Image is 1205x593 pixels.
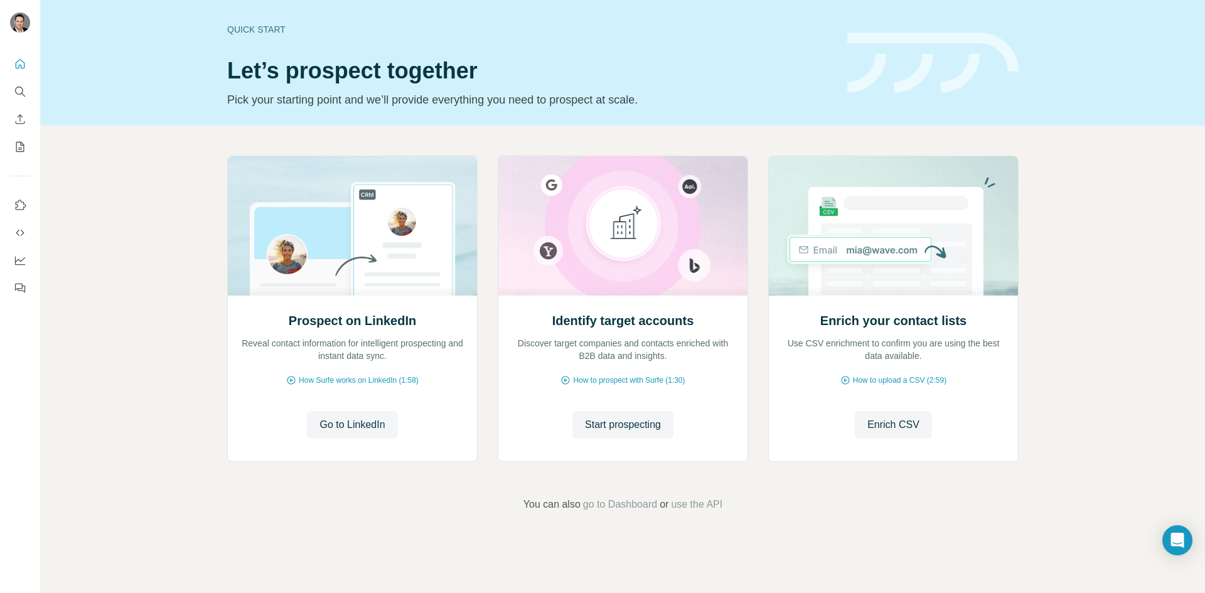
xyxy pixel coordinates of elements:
[319,417,385,432] span: Go to LinkedIn
[10,194,30,216] button: Use Surfe on LinkedIn
[498,156,748,296] img: Identify target accounts
[227,58,832,83] h1: Let’s prospect together
[853,375,946,386] span: How to upload a CSV (2:59)
[867,417,919,432] span: Enrich CSV
[820,312,967,329] h2: Enrich your contact lists
[847,33,1019,93] img: banner
[572,411,673,439] button: Start prospecting
[585,417,661,432] span: Start prospecting
[10,13,30,33] img: Avatar
[299,375,419,386] span: How Surfe works on LinkedIn (1:58)
[10,108,30,131] button: Enrich CSV
[523,497,581,512] span: You can also
[552,312,694,329] h2: Identify target accounts
[660,497,668,512] span: or
[10,53,30,75] button: Quick start
[240,337,464,362] p: Reveal contact information for intelligent prospecting and instant data sync.
[768,156,1019,296] img: Enrich your contact lists
[573,375,685,386] span: How to prospect with Surfe (1:30)
[10,249,30,272] button: Dashboard
[10,80,30,103] button: Search
[511,337,735,362] p: Discover target companies and contacts enriched with B2B data and insights.
[671,497,722,512] button: use the API
[583,497,657,512] button: go to Dashboard
[307,411,397,439] button: Go to LinkedIn
[227,91,832,109] p: Pick your starting point and we’ll provide everything you need to prospect at scale.
[227,23,832,36] div: Quick start
[10,277,30,299] button: Feedback
[227,156,478,296] img: Prospect on LinkedIn
[289,312,416,329] h2: Prospect on LinkedIn
[10,136,30,158] button: My lists
[10,222,30,244] button: Use Surfe API
[855,411,932,439] button: Enrich CSV
[1162,525,1192,555] div: Open Intercom Messenger
[781,337,1005,362] p: Use CSV enrichment to confirm you are using the best data available.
